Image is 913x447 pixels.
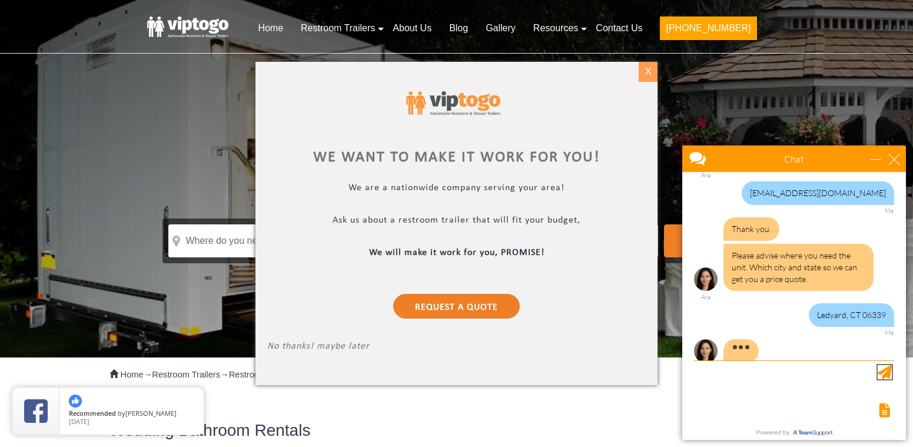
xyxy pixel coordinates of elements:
[69,409,116,418] span: Recommended
[24,399,48,423] img: Review Rating
[69,410,194,418] span: by
[675,138,913,447] iframe: Live Chat Box
[369,248,545,257] b: We will make it work for you, PROMISE!
[69,417,89,426] span: [DATE]
[267,183,645,196] p: We are a nationwide company serving your area!
[267,215,645,229] p: Ask us about a restroom trailer that will fit your budget,
[639,62,657,82] div: X
[125,409,177,418] span: [PERSON_NAME]
[69,395,82,408] img: thumbs up icon
[267,341,645,355] p: No thanks! maybe later
[267,151,645,165] div: We want to make it work for you!
[406,91,501,115] img: viptogo logo
[393,294,520,319] a: Request a Quote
